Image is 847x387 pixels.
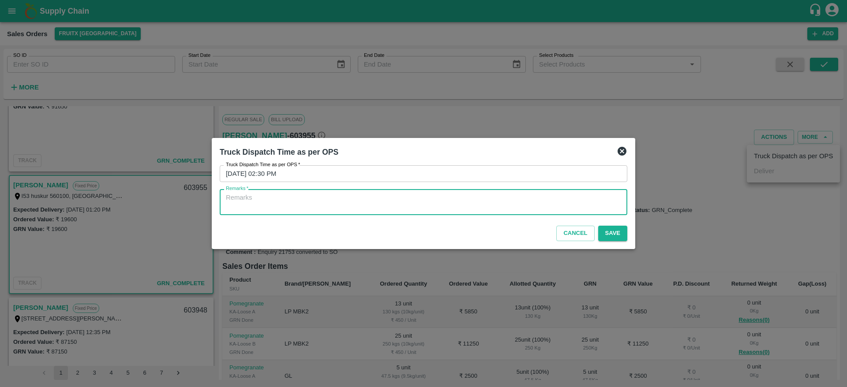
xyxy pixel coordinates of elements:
[226,185,248,192] label: Remarks
[220,165,621,182] input: Choose date, selected date is Sep 3, 2025
[220,148,338,156] b: Truck Dispatch Time as per OPS
[598,226,627,241] button: Save
[226,161,300,168] label: Truck Dispatch Time as per OPS
[556,226,594,241] button: Cancel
